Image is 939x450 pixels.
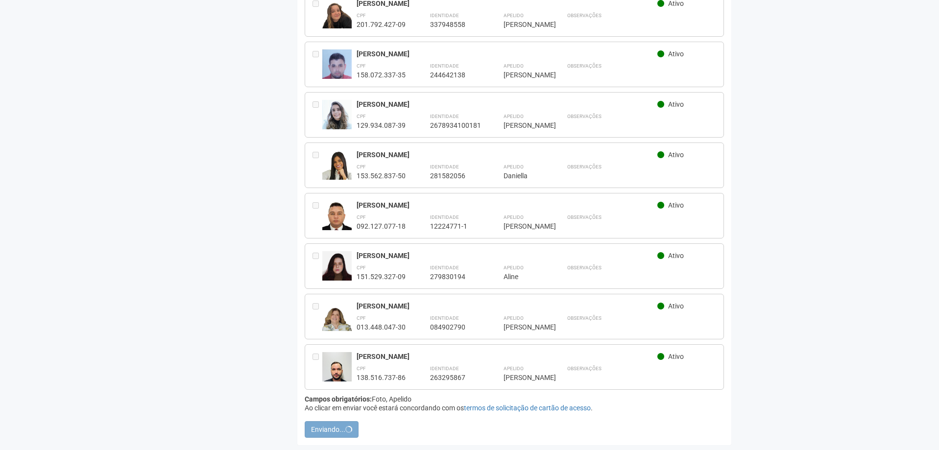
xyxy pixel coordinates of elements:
strong: Identidade [430,214,459,220]
strong: Apelido [504,214,524,220]
span: Ativo [668,353,684,360]
strong: CPF [357,63,366,69]
strong: Identidade [430,366,459,371]
strong: Identidade [430,164,459,169]
div: [PERSON_NAME] [357,100,658,109]
strong: CPF [357,366,366,371]
strong: Observações [567,214,602,220]
strong: Identidade [430,315,459,321]
strong: Apelido [504,315,524,321]
strong: Campos obrigatórios: [305,395,372,403]
img: user.jpg [322,251,352,290]
img: user.jpg [322,302,352,341]
strong: Observações [567,315,602,321]
div: Entre em contato com a Aministração para solicitar o cancelamento ou 2a via [313,150,322,180]
div: [PERSON_NAME] [504,20,543,29]
img: user.jpg [322,201,352,240]
div: 138.516.737-86 [357,373,406,382]
div: Daniella [504,171,543,180]
div: 244642138 [430,71,479,79]
div: [PERSON_NAME] [357,352,658,361]
strong: Apelido [504,114,524,119]
div: 158.072.337-35 [357,71,406,79]
div: [PERSON_NAME] [357,49,658,58]
strong: Observações [567,13,602,18]
span: Ativo [668,201,684,209]
div: 201.792.427-09 [357,20,406,29]
img: user.jpg [322,100,352,139]
div: [PERSON_NAME] [504,71,543,79]
span: Ativo [668,252,684,260]
div: Entre em contato com a Aministração para solicitar o cancelamento ou 2a via [313,251,322,281]
div: 279830194 [430,272,479,281]
div: Foto, Apelido [305,395,724,403]
div: Entre em contato com a Aministração para solicitar o cancelamento ou 2a via [313,201,322,231]
div: 263295867 [430,373,479,382]
strong: CPF [357,114,366,119]
strong: CPF [357,214,366,220]
div: 337948558 [430,20,479,29]
div: [PERSON_NAME] [357,201,658,210]
strong: Observações [567,265,602,270]
div: [PERSON_NAME] [357,251,658,260]
span: Ativo [668,302,684,310]
strong: CPF [357,265,366,270]
strong: Identidade [430,63,459,69]
strong: Apelido [504,63,524,69]
strong: CPF [357,315,366,321]
div: [PERSON_NAME] [504,323,543,332]
strong: CPF [357,164,366,169]
div: Entre em contato com a Aministração para solicitar o cancelamento ou 2a via [313,49,322,79]
span: Ativo [668,151,684,159]
span: Ativo [668,50,684,58]
div: [PERSON_NAME] [357,302,658,310]
div: [PERSON_NAME] [504,373,543,382]
img: user.jpg [322,49,352,89]
div: [PERSON_NAME] [504,222,543,231]
strong: Apelido [504,164,524,169]
a: termos de solicitação de cartão de acesso [464,404,591,412]
div: Entre em contato com a Aministração para solicitar o cancelamento ou 2a via [313,302,322,332]
strong: Identidade [430,114,459,119]
div: Entre em contato com a Aministração para solicitar o cancelamento ou 2a via [313,352,322,382]
strong: Apelido [504,13,524,18]
strong: Apelido [504,265,524,270]
strong: Observações [567,164,602,169]
div: 12224771-1 [430,222,479,231]
div: 281582056 [430,171,479,180]
div: [PERSON_NAME] [504,121,543,130]
img: user.jpg [322,150,352,189]
div: 129.934.087-39 [357,121,406,130]
div: Entre em contato com a Aministração para solicitar o cancelamento ou 2a via [313,100,322,130]
strong: Identidade [430,13,459,18]
strong: CPF [357,13,366,18]
div: 2678934100181 [430,121,479,130]
strong: Apelido [504,366,524,371]
span: Ativo [668,100,684,108]
div: 092.127.077-18 [357,222,406,231]
img: user.jpg [322,352,352,391]
div: 153.562.837-50 [357,171,406,180]
div: 084902790 [430,323,479,332]
div: [PERSON_NAME] [357,150,658,159]
div: 151.529.327-09 [357,272,406,281]
div: Ao clicar em enviar você estará concordando com os . [305,403,724,412]
strong: Observações [567,63,602,69]
div: 013.448.047-30 [357,323,406,332]
strong: Observações [567,366,602,371]
strong: Observações [567,114,602,119]
strong: Identidade [430,265,459,270]
div: Aline [504,272,543,281]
